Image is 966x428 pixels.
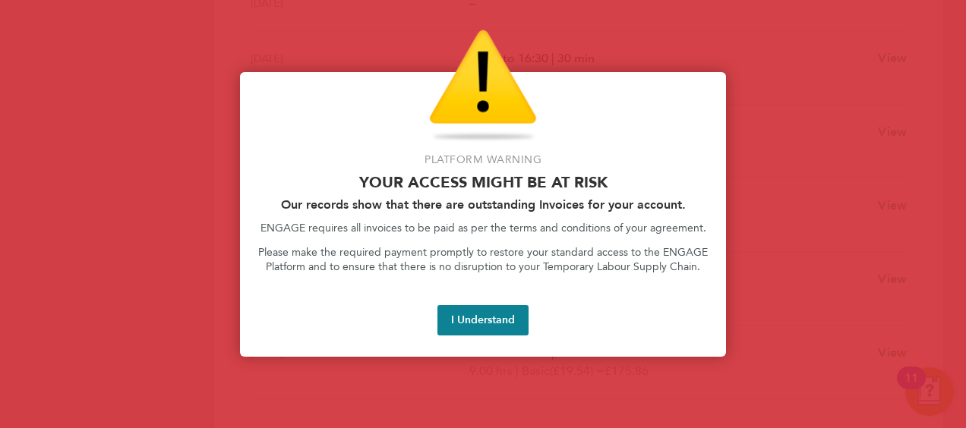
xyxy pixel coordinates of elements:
[258,221,708,236] p: ENGAGE requires all invoices to be paid as per the terms and conditions of your agreement.
[240,72,726,357] div: Access At Risk
[258,153,708,168] p: Platform Warning
[258,173,708,191] p: Your access might be at risk
[258,245,708,275] p: Please make the required payment promptly to restore your standard access to the ENGAGE Platform ...
[437,305,529,335] button: I Understand
[258,197,708,212] h2: Our records show that there are outstanding Invoices for your account.
[429,30,537,143] img: Warning Icon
